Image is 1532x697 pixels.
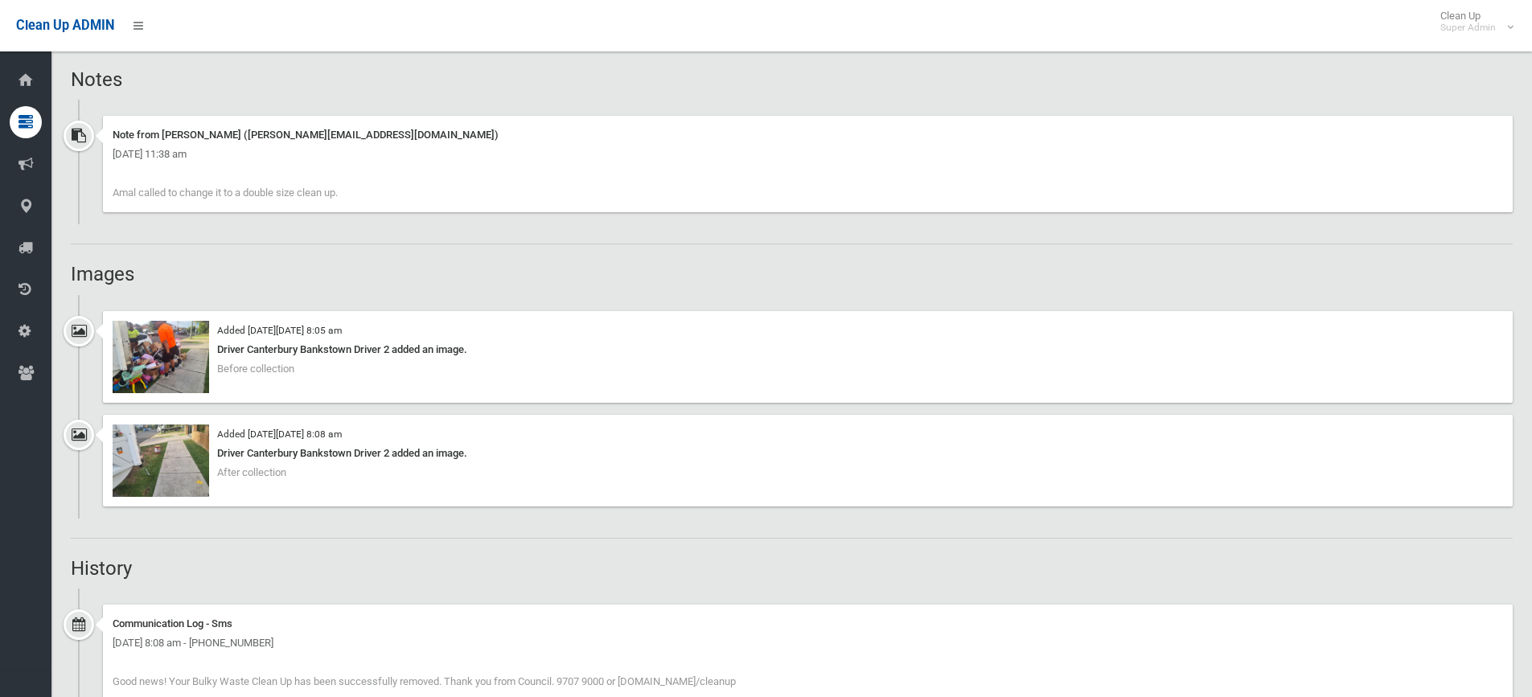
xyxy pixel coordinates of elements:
[113,145,1503,164] div: [DATE] 11:38 am
[71,69,1513,90] h2: Notes
[217,466,286,478] span: After collection
[113,340,1503,359] div: Driver Canterbury Bankstown Driver 2 added an image.
[1440,22,1496,34] small: Super Admin
[217,363,294,375] span: Before collection
[113,614,1503,633] div: Communication Log - Sms
[1432,10,1512,34] span: Clean Up
[16,18,114,33] span: Clean Up ADMIN
[113,321,209,393] img: 2025-03-1008.05.16829666132981964784.jpg
[71,558,1513,579] h2: History
[217,428,342,440] small: Added [DATE][DATE] 8:08 am
[71,264,1513,285] h2: Images
[113,675,736,687] span: Good news! Your Bulky Waste Clean Up has been successfully removed. Thank you from Council. 9707 ...
[113,125,1503,145] div: Note from [PERSON_NAME] ([PERSON_NAME][EMAIL_ADDRESS][DOMAIN_NAME])
[113,444,1503,463] div: Driver Canterbury Bankstown Driver 2 added an image.
[217,325,342,336] small: Added [DATE][DATE] 8:05 am
[113,424,209,497] img: 2025-03-1008.08.195091009543777417002.jpg
[113,633,1503,653] div: [DATE] 8:08 am - [PHONE_NUMBER]
[113,187,338,199] span: Amal called to change it to a double size clean up.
